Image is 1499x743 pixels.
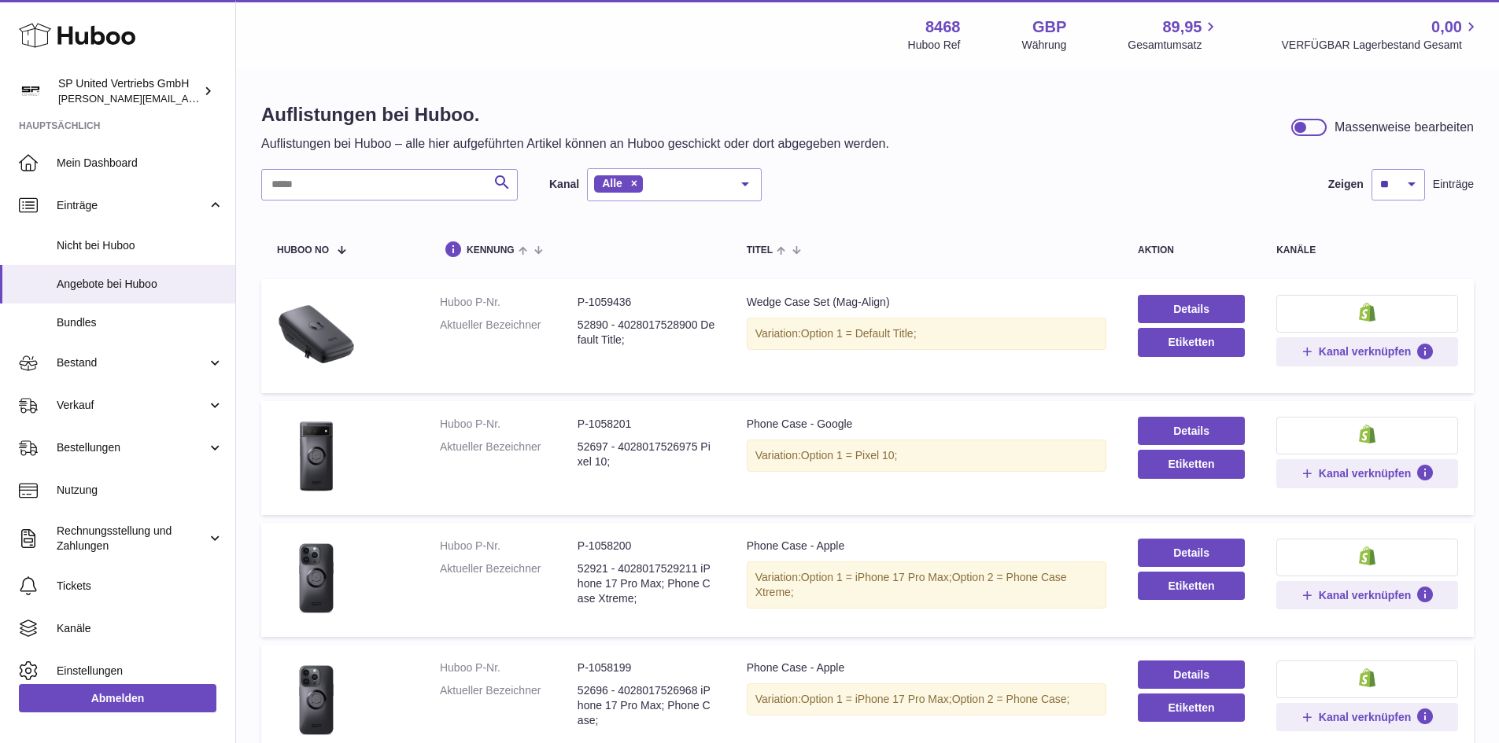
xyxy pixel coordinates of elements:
span: Option 2 = Phone Case Xtreme; [755,571,1067,598]
a: Abmelden [19,684,216,712]
div: Wedge Case Set (Mag-Align) [747,295,1106,310]
button: Kanal verknüpfen [1276,581,1458,609]
dt: Huboo P-Nr. [440,660,578,675]
img: tim@sp-united.com [19,79,42,103]
img: shopify-small.png [1359,668,1375,687]
span: Einstellungen [57,664,223,679]
span: Option 1 = Default Title; [801,327,917,340]
dd: 52696 - 4028017526968 iPhone 17 Pro Max; Phone Case; [578,683,715,728]
img: shopify-small.png [1359,303,1375,322]
span: Einträge [1433,177,1474,192]
h1: Auflistungen bei Huboo. [261,102,889,127]
span: [PERSON_NAME][EMAIL_ADDRESS][DOMAIN_NAME] [58,92,316,105]
div: Währung [1022,38,1067,53]
a: Details [1138,295,1245,323]
span: Tickets [57,579,223,594]
strong: GBP [1032,17,1066,38]
span: Option 2 = Phone Case; [952,693,1070,705]
span: Bundles [57,315,223,330]
span: VERFÜGBAR Lagerbestand Gesamt [1281,38,1480,53]
button: Kanal verknüpfen [1276,337,1458,366]
span: Einträge [57,198,207,213]
span: Option 1 = iPhone 17 Pro Max; [801,571,952,583]
dd: P-1058200 [578,539,715,554]
span: Kanal verknüpfen [1319,710,1411,724]
img: shopify-small.png [1359,425,1375,443]
button: Etiketten [1138,693,1245,722]
span: Nicht bei Huboo [57,238,223,253]
span: Titel [747,245,773,256]
img: Phone Case - Apple [277,660,356,739]
span: Bestand [57,355,207,370]
span: Kanäle [57,621,223,636]
a: Details [1138,660,1245,689]
span: Kennung [467,245,515,256]
div: Huboo Ref [908,38,961,53]
dt: Aktueller Bezeichner [440,561,578,606]
dd: 52921 - 4028017529211 iPhone 17 Pro Max; Phone Case Xtreme; [578,561,715,606]
span: Gesamtumsatz [1128,38,1220,53]
span: Angebote bei Huboo [57,277,223,292]
span: Kanal verknüpfen [1319,344,1411,359]
div: Variation: [747,318,1106,350]
a: Details [1138,539,1245,567]
button: Etiketten [1138,328,1245,356]
div: Variation: [747,561,1106,609]
span: Nutzung [57,483,223,498]
span: Bestellungen [57,440,207,455]
dd: 52890 - 4028017528900 Default Title; [578,318,715,348]
div: Kanäle [1276,245,1458,256]
div: Phone Case - Apple [747,539,1106,554]
p: Auflistungen bei Huboo – alle hier aufgeführten Artikel können an Huboo geschickt oder dort abgeg... [261,135,889,153]
dd: P-1059436 [578,295,715,310]
button: Etiketten [1138,572,1245,600]
dd: 52697 - 4028017526975 Pixel 10; [578,440,715,469]
div: Variation: [747,683,1106,715]
a: 89,95 Gesamtumsatz [1128,17,1220,53]
button: Kanal verknüpfen [1276,459,1458,487]
dt: Huboo P-Nr. [440,295,578,310]
div: SP United Vertriebs GmbH [58,76,200,106]
a: Details [1138,417,1245,445]
img: shopify-small.png [1359,546,1375,565]
span: Verkauf [57,398,207,413]
strong: 8468 [925,17,961,38]
div: Massenweise bearbeiten [1335,119,1474,136]
dt: Aktueller Bezeichner [440,683,578,728]
dd: P-1058201 [578,417,715,432]
dt: Huboo P-Nr. [440,539,578,554]
dt: Huboo P-Nr. [440,417,578,432]
span: Option 1 = iPhone 17 Pro Max; [801,693,952,705]
span: 0,00 [1431,17,1462,38]
span: Mein Dashboard [57,156,223,171]
span: Kanal verknüpfen [1319,466,1411,480]
button: Kanal verknüpfen [1276,703,1458,731]
dd: P-1058199 [578,660,715,675]
span: Option 1 = Pixel 10; [801,449,898,462]
div: Phone Case - Apple [747,660,1106,675]
a: 0,00 VERFÜGBAR Lagerbestand Gesamt [1281,17,1480,53]
span: Rechnungsstellung und Zahlungen [57,524,207,554]
div: Variation: [747,440,1106,472]
div: Aktion [1138,245,1245,256]
dt: Aktueller Bezeichner [440,318,578,348]
div: Phone Case - Google [747,417,1106,432]
span: Kanal verknüpfen [1319,588,1411,602]
img: Phone Case - Google [277,417,356,495]
dt: Aktueller Bezeichner [440,440,578,469]
label: Zeigen [1328,177,1364,192]
span: 89,95 [1162,17,1202,38]
button: Etiketten [1138,450,1245,478]
label: Kanal [549,177,579,192]
span: Huboo no [277,245,329,256]
img: Phone Case - Apple [277,539,356,617]
span: Alle [602,177,622,189]
img: Wedge Case Set (Mag-Align) [277,295,356,373]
